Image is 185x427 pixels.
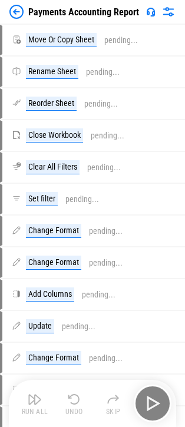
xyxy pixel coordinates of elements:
img: Settings menu [161,5,176,19]
img: Back [9,5,24,19]
div: Payments Accounting Report [28,6,139,18]
div: Set filter [26,192,58,206]
div: Reorder Sheet [26,97,77,111]
div: pending... [91,131,124,140]
div: pending... [62,322,95,331]
div: pending... [86,68,120,77]
div: pending... [104,36,138,45]
div: pending... [89,227,123,236]
div: pending... [82,290,115,299]
div: pending... [89,259,123,267]
div: pending... [89,354,123,363]
div: Clear All Filters [26,160,80,174]
div: Close Workbook [26,128,83,143]
div: Add Columns [26,287,74,302]
div: Rename Sheet [26,65,78,79]
div: Update [26,319,54,333]
div: pending... [87,163,121,172]
div: pending... [84,100,118,108]
img: Support [146,7,156,16]
div: Change Format [26,351,81,365]
div: Change Format [26,256,81,270]
div: Move Or Copy Sheet [26,33,97,47]
div: pending... [65,195,99,204]
div: Change Format [26,224,81,238]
